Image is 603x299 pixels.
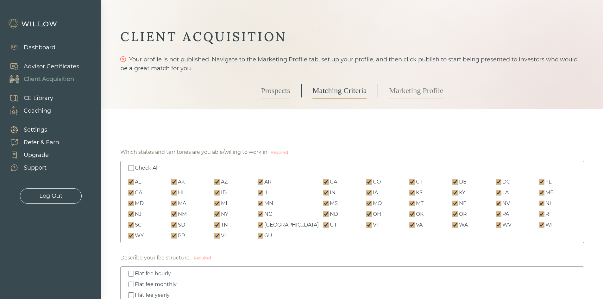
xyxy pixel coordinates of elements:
div: Required [271,150,288,155]
div: ID [221,189,227,196]
div: OH [373,210,381,218]
div: Flat fee monthly [135,281,177,288]
a: Refer & Earn [3,136,59,149]
div: NC [264,210,272,218]
div: Upgrade [24,151,49,159]
div: OK [416,210,424,218]
input: OR [452,211,458,217]
div: CLIENT ACQUISITION [120,28,584,45]
div: NM [178,210,187,218]
div: HI [178,189,184,196]
div: Dashboard [24,43,55,52]
a: Advisor Certificates [3,60,79,73]
div: AZ [221,178,228,186]
div: Support [24,164,47,172]
div: Required [194,255,211,261]
div: WV [502,221,512,229]
div: MI [221,200,227,207]
div: RI [545,210,551,218]
input: IL [258,190,263,196]
div: Check All [135,164,159,172]
div: ND [330,210,338,218]
input: MD [128,201,134,206]
a: Dashboard [3,41,55,54]
input: AZ [214,179,220,185]
div: GA [135,189,142,196]
div: NE [459,200,467,207]
input: AL [128,179,134,185]
input: LA [496,190,501,196]
input: WI [539,222,544,228]
div: IA [373,189,378,196]
input: VA [409,222,415,228]
span: close-circle [120,56,126,62]
div: Coaching [24,107,51,115]
input: FL [539,179,544,185]
div: CO [373,178,381,186]
a: Upgrade [3,149,59,161]
input: MO [366,201,372,206]
input: UT [323,222,329,228]
input: DE [452,179,458,185]
input: Flat fee monthly [128,282,134,287]
div: Refer & Earn [24,138,59,147]
input: AR [258,179,263,185]
input: NM [171,211,177,217]
input: CT [409,179,415,185]
div: KS [416,189,423,196]
input: SD [171,222,177,228]
input: KS [409,190,415,196]
input: Flat fee hourly [128,271,134,277]
a: Matching Criteria [312,83,367,99]
a: Coaching [3,104,53,117]
input: AK [171,179,177,185]
div: Advisor Certificates [24,62,79,71]
input: MT [409,201,415,206]
div: Log Out [39,192,62,200]
input: ME [539,190,544,196]
div: NY [221,210,228,218]
input: Flat fee yearly [128,292,134,298]
div: MD [135,200,144,207]
input: CA [323,179,329,185]
input: GU [258,233,263,239]
div: WY [135,232,144,240]
a: Prospects [261,83,290,99]
div: WI [545,221,553,229]
div: OR [459,210,467,218]
div: Flat fee yearly [135,291,170,299]
input: KY [452,190,458,196]
div: LA [502,189,509,196]
input: MS [323,201,329,206]
input: TN [214,222,220,228]
div: AK [178,178,185,186]
input: PR [171,233,177,239]
a: Settings [3,123,59,136]
div: TN [221,221,228,229]
div: PR [178,232,185,240]
div: Flat fee hourly [135,270,171,277]
input: HI [171,190,177,196]
div: MT [416,200,424,207]
div: AR [264,178,272,186]
input: NC [258,211,263,217]
input: ND [323,211,329,217]
div: Which states and territories are you able/willing to work in [120,148,267,156]
input: RI [539,211,544,217]
div: MN [264,200,273,207]
img: Willow [8,19,59,29]
div: Describe your fee structure: [120,254,191,262]
input: MI [214,201,220,206]
input: [GEOGRAPHIC_DATA] [258,222,263,228]
input: NV [496,201,501,206]
input: GA [128,190,134,196]
div: SD [178,221,185,229]
input: MN [258,201,263,206]
input: IA [366,190,372,196]
div: AL [135,178,141,186]
input: NJ [128,211,134,217]
div: Client Acquisition [24,75,74,84]
div: NH [545,200,554,207]
div: ME [545,189,554,196]
div: UT [330,221,337,229]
